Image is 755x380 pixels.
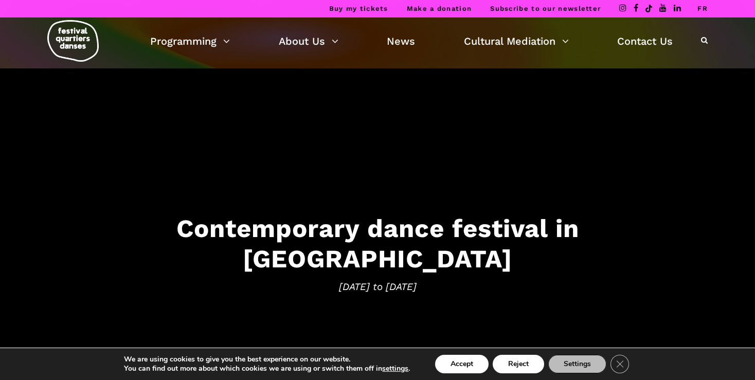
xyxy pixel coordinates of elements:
a: Make a donation [407,5,472,12]
a: Buy my tickets [329,5,388,12]
button: Accept [435,355,489,373]
a: Contact Us [617,32,673,50]
a: Programming [150,32,230,50]
button: Close GDPR Cookie Banner [610,355,629,373]
a: FR [697,5,708,12]
span: [DATE] to [DATE] [59,279,696,294]
p: We are using cookies to give you the best experience on our website. [124,355,410,364]
a: Cultural Mediation [464,32,569,50]
a: News [387,32,415,50]
button: settings [382,364,408,373]
h3: Contemporary dance festival in [GEOGRAPHIC_DATA] [59,213,696,274]
p: You can find out more about which cookies we are using or switch them off in . [124,364,410,373]
a: Subscribe to our newsletter [490,5,601,12]
img: logo-fqd-med [47,20,99,62]
button: Reject [493,355,544,373]
a: About Us [279,32,338,50]
button: Settings [548,355,606,373]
